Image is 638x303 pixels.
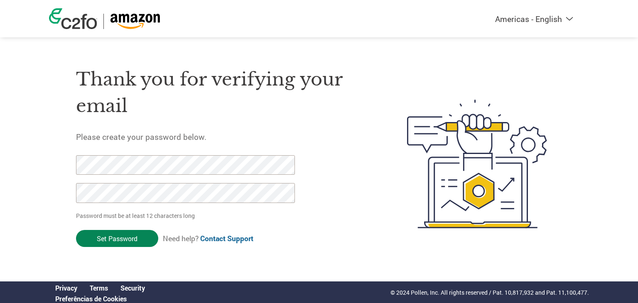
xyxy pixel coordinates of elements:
img: Amazon [110,14,160,29]
p: © 2024 Pollen, Inc. All rights reserved / Pat. 10,817,932 and Pat. 11,100,477. [390,288,589,297]
a: Security [120,283,145,292]
img: c2fo logo [49,8,97,29]
input: Set Password [76,230,158,247]
a: Contact Support [200,234,253,243]
img: create-password [392,54,562,274]
a: Terms [90,283,108,292]
h1: Thank you for verifying your email [76,66,368,120]
span: Need help? [163,234,253,243]
h5: Please create your password below. [76,132,368,142]
p: Password must be at least 12 characters long [76,211,298,220]
a: Privacy [55,283,77,292]
div: Open Cookie Preferences Modal [49,294,151,303]
a: Cookie Preferences, opens a dedicated popup modal window [55,294,127,303]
